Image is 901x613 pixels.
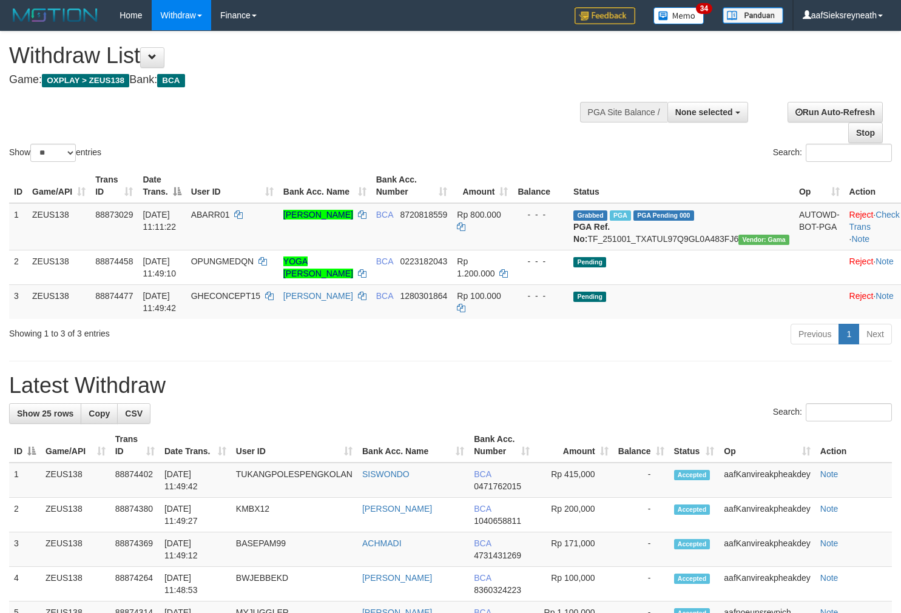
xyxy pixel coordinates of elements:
[362,504,432,514] a: [PERSON_NAME]
[95,291,133,301] span: 88874477
[513,169,569,203] th: Balance
[839,324,859,344] a: 1
[278,169,371,203] th: Bank Acc. Name: activate to sort column ascending
[849,291,874,301] a: Reject
[518,290,564,302] div: - - -
[535,532,613,567] td: Rp 171,000
[669,428,720,463] th: Status: activate to sort column ascending
[283,210,353,219] a: [PERSON_NAME]
[186,169,278,203] th: User ID: activate to sort column ascending
[474,516,521,526] span: Copy 1040658811 to clipboard
[806,144,892,162] input: Search:
[815,428,892,463] th: Action
[9,203,27,250] td: 1
[573,222,610,244] b: PGA Ref. No:
[191,291,260,301] span: GHECONCEPT15
[474,551,521,560] span: Copy 4731431269 to clipboard
[573,292,606,302] span: Pending
[191,256,254,266] span: OPUNGMEDQN
[653,7,704,24] img: Button%20Memo.svg
[41,463,110,498] td: ZEUS138
[535,463,613,498] td: Rp 415,000
[400,256,447,266] span: Copy 0223182043 to clipboard
[160,428,231,463] th: Date Trans.: activate to sort column ascending
[820,469,839,479] a: Note
[791,324,839,344] a: Previous
[110,532,160,567] td: 88874369
[95,210,133,219] span: 88873029
[457,291,501,301] span: Rp 100.000
[27,250,90,284] td: ZEUS138
[95,256,133,266] span: 88874458
[9,44,589,68] h1: Withdraw List
[376,256,393,266] span: BCA
[9,532,41,567] td: 3
[9,403,81,424] a: Show 25 rows
[90,169,138,203] th: Trans ID: activate to sort column ascending
[160,567,231,601] td: [DATE] 11:48:53
[820,504,839,514] a: Note
[474,573,491,583] span: BCA
[675,107,733,117] span: None selected
[110,428,160,463] th: Trans ID: activate to sort column ascending
[357,428,469,463] th: Bank Acc. Name: activate to sort column ascending
[143,291,176,313] span: [DATE] 11:49:42
[852,234,870,244] a: Note
[283,256,353,278] a: YOGA [PERSON_NAME]
[674,574,710,584] span: Accepted
[569,203,794,250] td: TF_251001_TXATUL97Q9GL0A483FJ6
[191,210,230,219] span: ABARR01
[143,256,176,278] span: [DATE] 11:49:10
[231,532,357,567] td: BASEPAM99
[110,463,160,498] td: 88874402
[231,463,357,498] td: TUKANGPOLESPENGKOLAN
[157,74,184,87] span: BCA
[9,498,41,532] td: 2
[89,409,110,418] span: Copy
[518,209,564,221] div: - - -
[469,428,535,463] th: Bank Acc. Number: activate to sort column ascending
[719,567,815,601] td: aafKanvireakpheakdey
[9,463,41,498] td: 1
[138,169,186,203] th: Date Trans.: activate to sort column descending
[696,3,712,14] span: 34
[376,210,393,219] span: BCA
[41,567,110,601] td: ZEUS138
[573,257,606,267] span: Pending
[9,567,41,601] td: 4
[457,256,494,278] span: Rp 1.200.000
[849,210,874,219] a: Reject
[849,256,874,266] a: Reject
[806,403,892,421] input: Search:
[110,498,160,532] td: 88874380
[575,7,635,24] img: Feedback.jpg
[231,498,357,532] td: KMBX12
[613,532,669,567] td: -
[9,323,366,340] div: Showing 1 to 3 of 3 entries
[362,573,432,583] a: [PERSON_NAME]
[723,7,783,24] img: panduan.png
[773,403,892,421] label: Search:
[719,428,815,463] th: Op: activate to sort column ascending
[474,585,521,595] span: Copy 8360324223 to clipboard
[788,102,883,122] a: Run Auto-Refresh
[400,210,447,219] span: Copy 8720818559 to clipboard
[848,122,883,143] a: Stop
[820,538,839,548] a: Note
[160,498,231,532] td: [DATE] 11:49:27
[452,169,513,203] th: Amount: activate to sort column ascending
[9,250,27,284] td: 2
[125,409,143,418] span: CSV
[400,291,447,301] span: Copy 1280301864 to clipboard
[160,463,231,498] td: [DATE] 11:49:42
[283,291,353,301] a: [PERSON_NAME]
[110,567,160,601] td: 88874264
[376,291,393,301] span: BCA
[719,532,815,567] td: aafKanvireakpheakdey
[371,169,453,203] th: Bank Acc. Number: activate to sort column ascending
[474,481,521,491] span: Copy 0471762015 to clipboard
[535,567,613,601] td: Rp 100,000
[9,284,27,319] td: 3
[42,74,129,87] span: OXPLAY > ZEUS138
[719,463,815,498] td: aafKanvireakpheakdey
